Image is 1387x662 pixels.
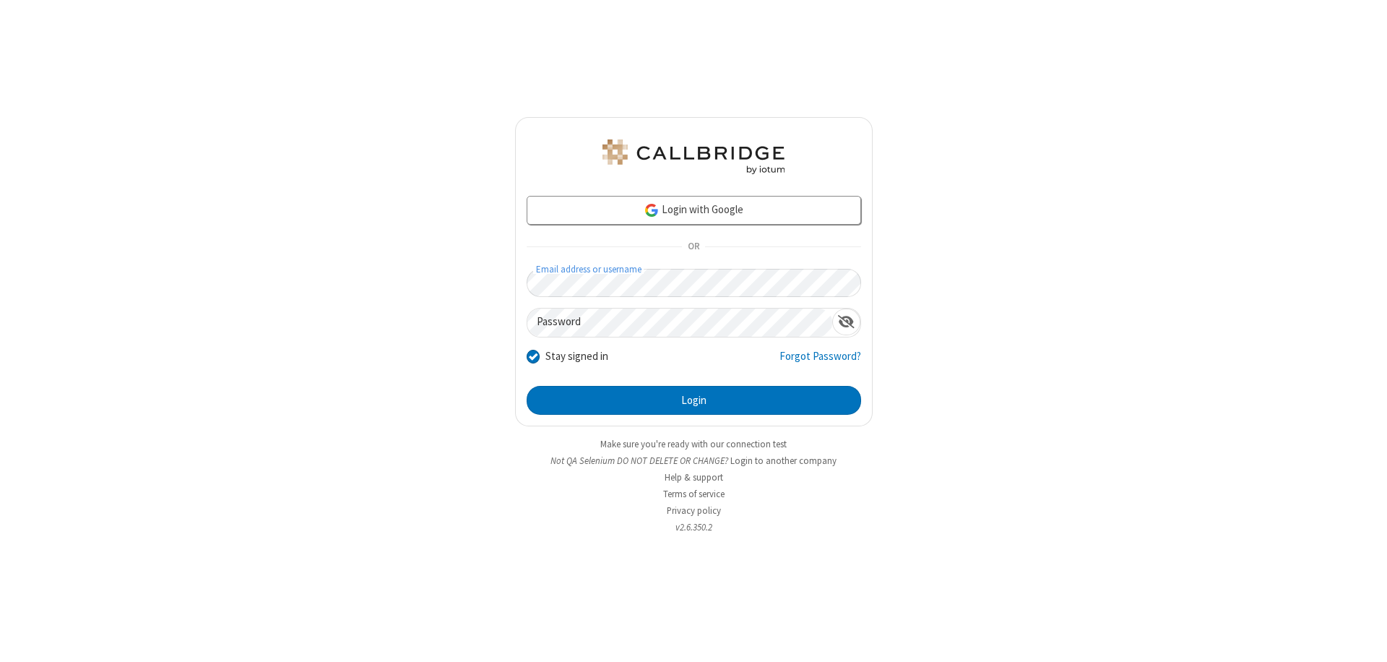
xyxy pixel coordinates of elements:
span: OR [682,237,705,257]
button: Login [527,386,861,415]
li: v2.6.350.2 [515,520,873,534]
img: QA Selenium DO NOT DELETE OR CHANGE [600,139,787,174]
a: Privacy policy [667,504,721,517]
li: Not QA Selenium DO NOT DELETE OR CHANGE? [515,454,873,468]
a: Forgot Password? [779,348,861,376]
label: Stay signed in [545,348,608,365]
div: Show password [832,309,860,335]
a: Terms of service [663,488,725,500]
a: Login with Google [527,196,861,225]
a: Make sure you're ready with our connection test [600,438,787,450]
a: Help & support [665,471,723,483]
button: Login to another company [730,454,837,468]
img: google-icon.png [644,202,660,218]
input: Password [527,309,832,337]
input: Email address or username [527,269,861,297]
